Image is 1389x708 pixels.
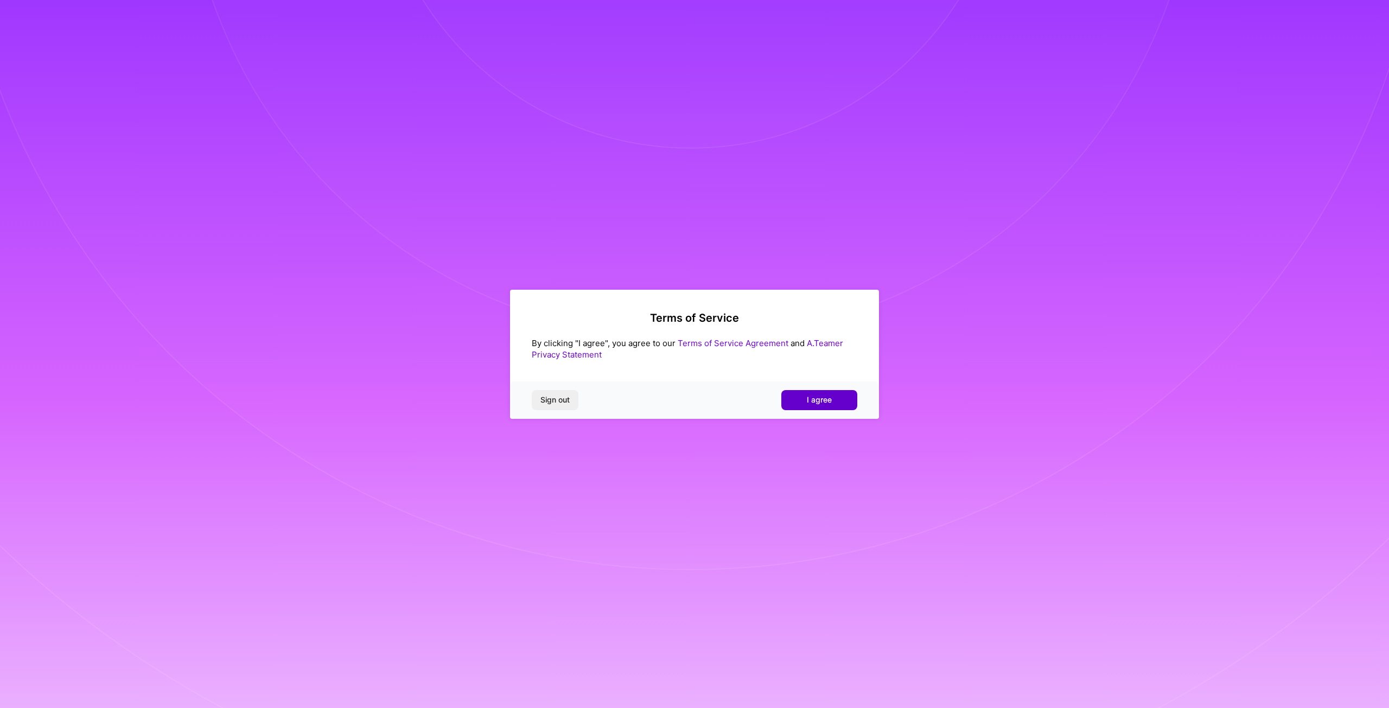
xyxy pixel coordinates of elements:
h2: Terms of Service [532,311,857,324]
a: Terms of Service Agreement [678,338,788,348]
button: I agree [781,390,857,410]
span: Sign out [540,394,570,405]
button: Sign out [532,390,578,410]
div: By clicking "I agree", you agree to our and [532,337,857,360]
span: I agree [807,394,832,405]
